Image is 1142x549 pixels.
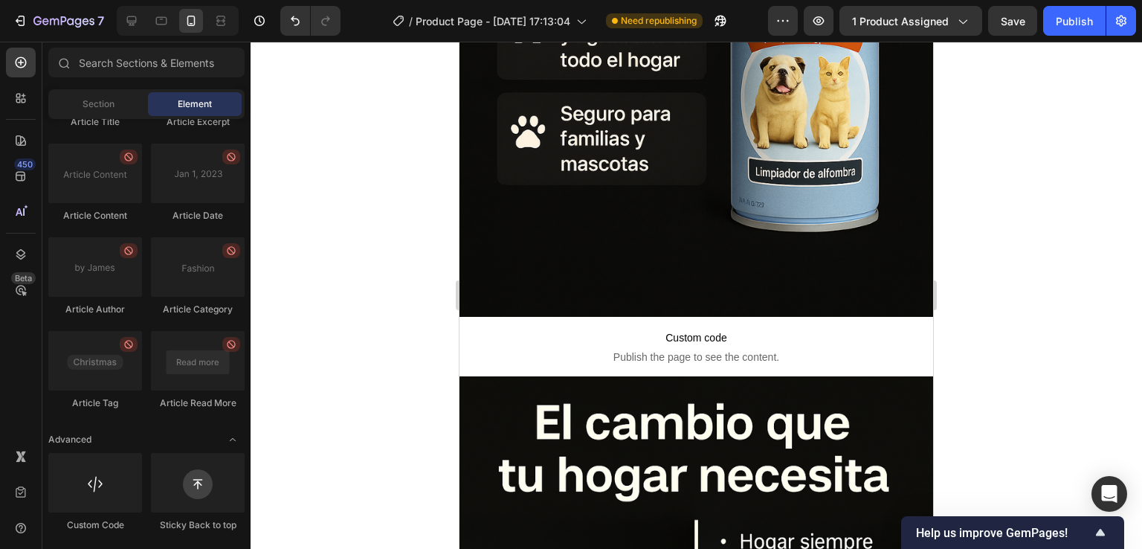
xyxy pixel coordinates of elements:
button: 7 [6,6,111,36]
div: Article Read More [151,396,245,410]
input: Search Sections & Elements [48,48,245,77]
div: Article Tag [48,396,142,410]
span: Element [178,97,212,111]
div: Article Title [48,115,142,129]
span: Save [1001,15,1025,28]
div: Open Intercom Messenger [1091,476,1127,512]
iframe: Design area [459,42,933,549]
span: Toggle open [221,428,245,452]
span: Need republishing [621,14,697,28]
span: 1 product assigned [852,13,949,29]
div: Article Excerpt [151,115,245,129]
div: Article Content [48,209,142,222]
span: Product Page - [DATE] 17:13:04 [416,13,570,29]
button: 1 product assigned [839,6,982,36]
div: Undo/Redo [280,6,341,36]
div: Publish [1056,13,1093,29]
div: Article Author [48,303,142,316]
span: / [409,13,413,29]
div: Article Category [151,303,245,316]
span: Help us improve GemPages! [916,526,1091,540]
button: Show survey - Help us improve GemPages! [916,524,1109,542]
div: Sticky Back to top [151,518,245,532]
button: Publish [1043,6,1106,36]
div: 450 [14,158,36,170]
button: Save [988,6,1037,36]
span: Advanced [48,433,91,446]
div: Custom Code [48,518,142,532]
div: Article Date [151,209,245,222]
span: Section [83,97,114,111]
p: 7 [97,12,104,30]
div: Beta [11,272,36,284]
